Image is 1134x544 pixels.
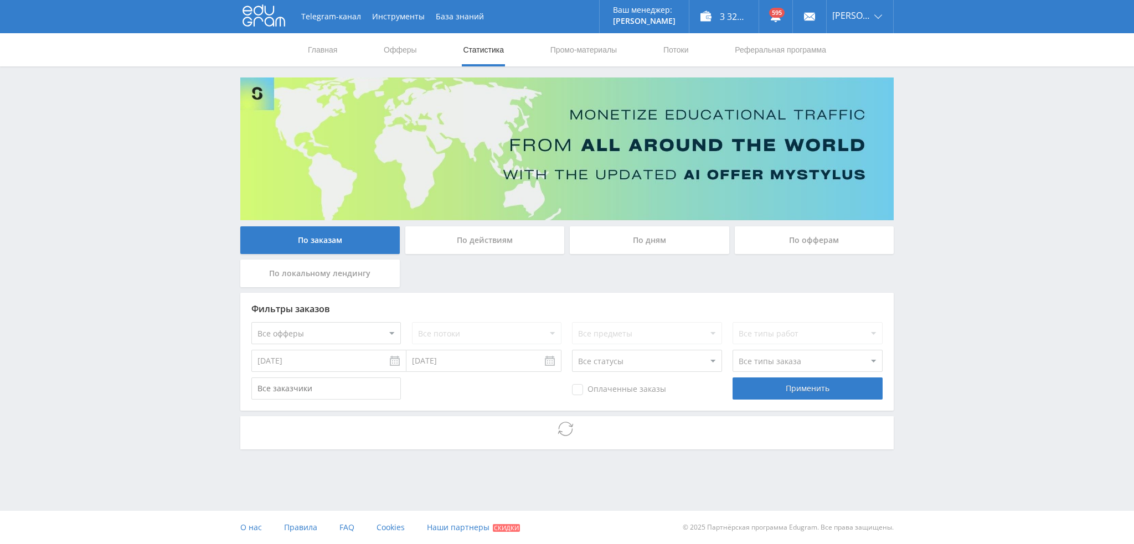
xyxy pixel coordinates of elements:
p: [PERSON_NAME] [613,17,676,25]
div: Применить [733,377,882,400]
div: По офферам [735,226,894,254]
span: Наши партнеры [427,522,489,532]
a: Промо-материалы [549,33,618,66]
span: Cookies [377,522,405,532]
a: Офферы [383,33,418,66]
span: О нас [240,522,262,532]
div: По действиям [405,226,565,254]
a: О нас [240,511,262,544]
a: Реферальная программа [734,33,827,66]
a: Потоки [662,33,690,66]
span: Скидки [493,524,520,532]
div: По локальному лендингу [240,260,400,287]
input: Все заказчики [251,377,401,400]
span: FAQ [339,522,354,532]
span: Оплаченные заказы [572,384,666,395]
a: FAQ [339,511,354,544]
a: Наши партнеры Скидки [427,511,520,544]
a: Правила [284,511,317,544]
div: © 2025 Партнёрская программа Edugram. Все права защищены. [573,511,894,544]
img: Banner [240,77,894,220]
a: Cookies [377,511,405,544]
div: По заказам [240,226,400,254]
div: По дням [570,226,729,254]
span: Правила [284,522,317,532]
p: Ваш менеджер: [613,6,676,14]
a: Главная [307,33,338,66]
span: [PERSON_NAME] [832,11,871,20]
div: Фильтры заказов [251,304,883,314]
a: Статистика [462,33,505,66]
